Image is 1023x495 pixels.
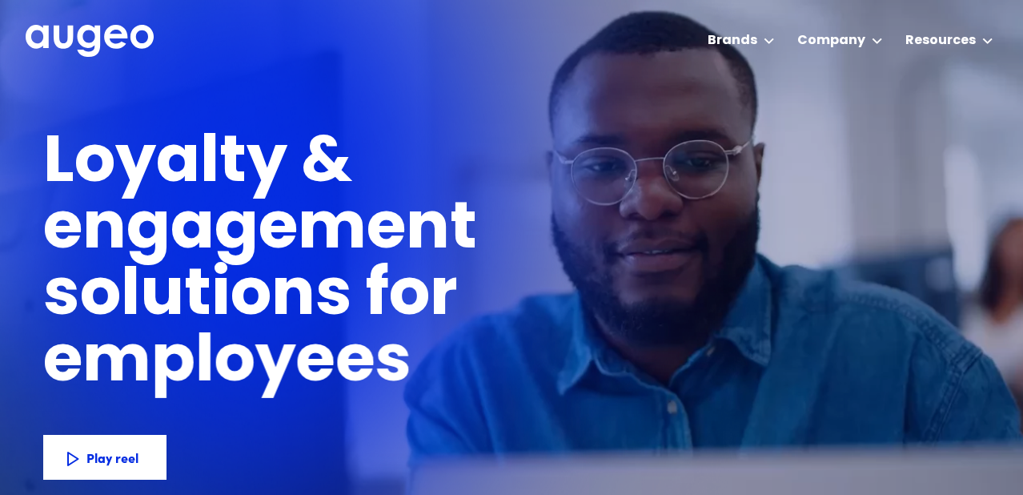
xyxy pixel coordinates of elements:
[797,31,865,50] div: Company
[43,435,166,480] a: Play reel
[905,31,976,50] div: Resources
[708,31,757,50] div: Brands
[43,131,735,331] h1: Loyalty & engagement solutions for
[43,331,439,397] h1: employees
[26,25,154,58] a: home
[26,25,154,58] img: Augeo's full logo in white.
